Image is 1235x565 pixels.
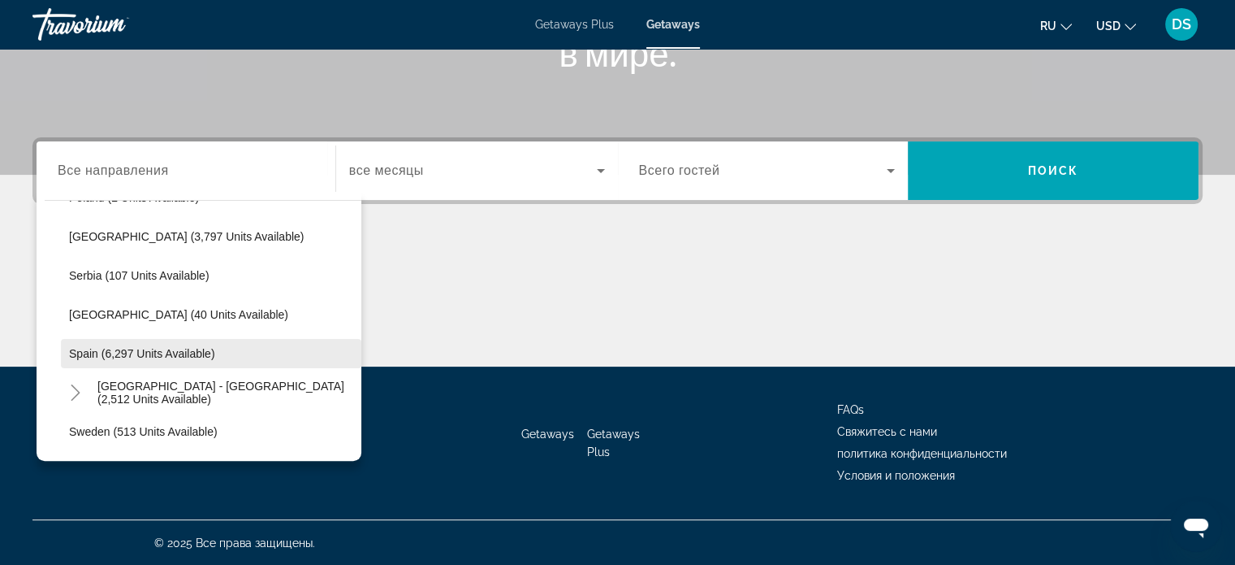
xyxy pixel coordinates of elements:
[646,18,700,31] a: Getaways
[69,269,209,282] span: Serbia (107 units available)
[837,469,955,482] a: Условия и положения
[37,141,1198,200] div: Search widget
[61,261,361,290] button: Serbia (107 units available)
[1096,20,1121,33] span: USD
[1040,20,1056,33] span: ru
[58,163,169,177] span: Все направления
[61,300,361,329] button: [GEOGRAPHIC_DATA] (40 units available)
[61,379,89,407] button: Toggle Spain - Canary Islands (2,512 units available)
[69,425,218,438] span: Sweden (513 units available)
[1170,500,1222,552] iframe: Кнопка запуска окна обмена сообщениями
[69,230,304,243] span: [GEOGRAPHIC_DATA] (3,797 units available)
[97,380,353,406] span: [GEOGRAPHIC_DATA] - [GEOGRAPHIC_DATA] (2,512 units available)
[69,308,288,321] span: [GEOGRAPHIC_DATA] (40 units available)
[61,183,361,212] button: Poland (2 units available)
[587,428,640,459] a: Getaways Plus
[349,163,424,177] span: все месяцы
[639,163,720,177] span: Всего гостей
[837,425,937,438] a: Свяжитесь с нами
[61,339,361,368] button: Spain (6,297 units available)
[1096,14,1136,37] button: Change currency
[1028,164,1079,177] span: Поиск
[32,3,195,46] a: Travorium
[837,447,1007,460] a: политика конфиденциальности
[69,347,215,360] span: Spain (6,297 units available)
[908,141,1198,200] button: Поиск
[1040,14,1072,37] button: Change language
[154,537,315,550] span: © 2025 Все права защищены.
[61,222,361,251] button: [GEOGRAPHIC_DATA] (3,797 units available)
[1160,7,1203,41] button: User Menu
[89,378,361,407] button: [GEOGRAPHIC_DATA] - [GEOGRAPHIC_DATA] (2,512 units available)
[535,18,614,31] a: Getaways Plus
[61,417,361,446] button: Sweden (513 units available)
[521,428,574,441] a: Getaways
[837,403,864,416] a: FAQs
[1172,16,1191,33] span: DS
